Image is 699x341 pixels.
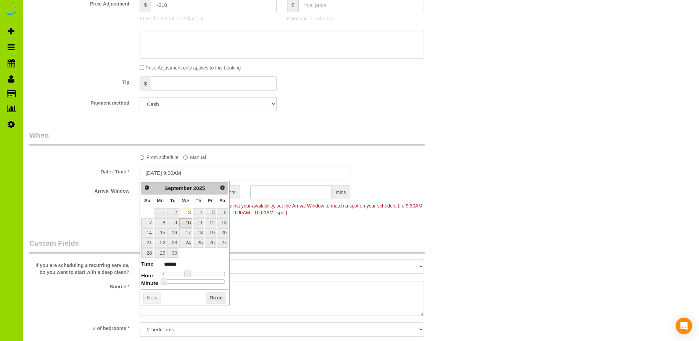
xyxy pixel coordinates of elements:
dt: Hour [141,272,153,280]
a: 5 [205,208,216,217]
button: Done [206,292,226,303]
a: 14 [141,228,153,237]
span: Tuesday [170,198,176,203]
a: 18 [193,228,204,237]
img: Automaid Logo [4,7,18,17]
span: Sunday [144,198,150,203]
a: Prev [142,183,152,193]
a: 15 [154,228,166,237]
span: To make this booking count against your availability, set the Arrival Window to match a spot on y... [140,203,422,215]
a: 8 [154,218,166,227]
span: Wednesday [182,198,189,203]
span: $ [140,76,151,90]
a: 25 [193,238,204,248]
span: Next [220,185,225,190]
a: 11 [193,218,204,227]
span: Price Adjustment only applies to this booking [145,65,241,71]
label: # of bedrooms * [24,322,134,332]
span: Thursday [196,198,201,203]
input: MM/DD/YYYY HH:MM [140,166,350,180]
label: From schedule [140,151,178,161]
label: Arrival Window [24,185,134,194]
a: 17 [179,228,192,237]
a: 3 [179,208,192,217]
a: 30 [167,248,178,258]
a: 22 [154,238,166,248]
span: September [164,185,192,191]
a: 26 [205,238,216,248]
dt: Time [141,260,153,269]
a: 27 [217,238,228,248]
a: 6 [217,208,228,217]
p: Enter your Final Price [287,15,424,22]
label: Source * [24,281,134,290]
legend: When [29,130,425,146]
button: Now [143,292,161,303]
label: Payment method [24,97,134,106]
a: 24 [179,238,192,248]
div: Open Intercom Messenger [676,318,692,334]
a: Next [218,183,227,193]
a: 28 [141,248,153,258]
a: 19 [205,228,216,237]
span: Friday [208,198,213,203]
span: hrs [225,185,240,199]
input: From schedule [140,155,144,160]
a: 9 [167,218,178,227]
a: 10 [179,218,192,227]
p: Enter the Amount to Adjust, or [140,15,276,22]
a: 2 [167,208,178,217]
label: If you are scheduling a recurring service, do you want to start with a deep clean? [24,259,134,276]
a: 7 [141,218,153,227]
a: 20 [217,228,228,237]
label: Tip [24,76,134,86]
label: Manual [183,151,206,161]
dt: Minute [141,279,158,288]
a: 12 [205,218,216,227]
span: 2025 [193,185,205,191]
a: 23 [167,238,178,248]
a: 4 [193,208,204,217]
a: 13 [217,218,228,227]
a: 16 [167,228,178,237]
span: Monday [157,198,164,203]
a: 29 [154,248,166,258]
input: Manual [183,155,188,160]
span: mins [331,185,350,199]
span: Prev [144,185,150,190]
label: Date / Time * [24,166,134,175]
a: 21 [141,238,153,248]
a: 1 [154,208,166,217]
legend: Custom Fields [29,238,425,254]
span: Saturday [219,198,225,203]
